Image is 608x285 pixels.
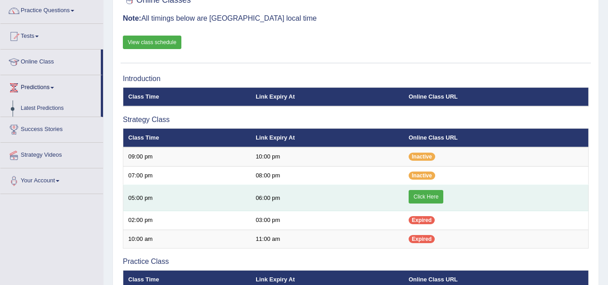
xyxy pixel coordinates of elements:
[409,172,435,180] span: Inactive
[409,190,443,204] a: Click Here
[123,14,589,23] h3: All timings below are [GEOGRAPHIC_DATA] local time
[251,185,404,211] td: 06:00 pm
[123,116,589,124] h3: Strategy Class
[123,87,251,106] th: Class Time
[409,153,435,161] span: Inactive
[123,166,251,185] td: 07:00 pm
[0,50,101,72] a: Online Class
[251,128,404,147] th: Link Expiry At
[123,211,251,230] td: 02:00 pm
[0,117,103,140] a: Success Stories
[17,100,101,117] a: Latest Predictions
[123,36,181,49] a: View class schedule
[123,14,141,22] b: Note:
[251,87,404,106] th: Link Expiry At
[409,216,435,224] span: Expired
[251,211,404,230] td: 03:00 pm
[404,87,589,106] th: Online Class URL
[123,230,251,249] td: 10:00 am
[123,128,251,147] th: Class Time
[123,147,251,166] td: 09:00 pm
[123,185,251,211] td: 05:00 pm
[123,258,589,266] h3: Practice Class
[251,166,404,185] td: 08:00 pm
[0,143,103,165] a: Strategy Videos
[409,235,435,243] span: Expired
[251,147,404,166] td: 10:00 pm
[0,168,103,191] a: Your Account
[0,75,101,98] a: Predictions
[404,128,589,147] th: Online Class URL
[123,75,589,83] h3: Introduction
[251,230,404,249] td: 11:00 am
[0,24,103,46] a: Tests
